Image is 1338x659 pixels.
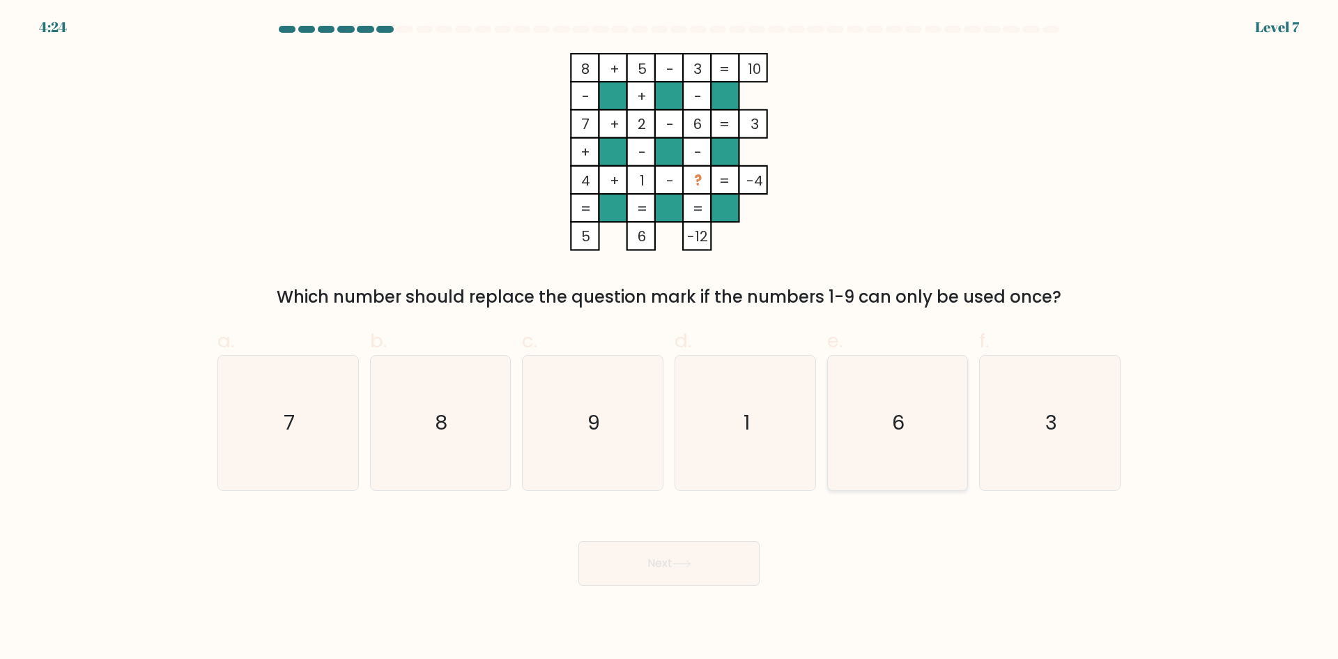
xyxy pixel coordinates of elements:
text: 6 [893,409,905,437]
text: 7 [284,409,295,437]
tspan: 3 [751,114,759,134]
text: 8 [436,409,448,437]
tspan: + [610,59,620,79]
tspan: = [580,199,591,218]
tspan: - [694,142,702,162]
tspan: 6 [638,227,646,246]
tspan: 7 [581,114,590,134]
tspan: 2 [638,114,646,134]
tspan: 8 [581,59,590,79]
tspan: 6 [693,114,702,134]
span: b. [370,327,387,354]
span: e. [827,327,843,354]
text: 9 [588,409,601,437]
tspan: - [638,142,646,162]
span: a. [217,327,234,354]
div: Which number should replace the question mark if the numbers 1-9 can only be used once? [226,285,1112,310]
tspan: -4 [746,171,763,190]
tspan: - [582,86,590,106]
tspan: + [610,171,620,190]
tspan: = [719,59,730,79]
tspan: = [719,171,730,190]
tspan: 10 [748,59,761,79]
tspan: = [693,199,703,218]
div: Level 7 [1255,17,1299,38]
tspan: 5 [638,59,647,79]
tspan: 5 [581,227,590,246]
tspan: ? [694,171,702,190]
tspan: - [666,171,674,190]
tspan: = [637,199,647,218]
tspan: - [666,59,674,79]
tspan: 3 [693,59,702,79]
tspan: + [610,114,620,134]
tspan: 1 [640,171,645,190]
tspan: + [637,86,647,106]
tspan: = [719,114,730,134]
div: 4:24 [39,17,67,38]
tspan: + [580,142,590,162]
button: Next [578,541,760,586]
tspan: 4 [581,171,590,190]
tspan: - [694,86,702,106]
tspan: -12 [687,227,708,246]
span: c. [522,327,537,354]
tspan: - [666,114,674,134]
text: 1 [744,409,750,437]
span: d. [675,327,691,354]
span: f. [979,327,989,354]
text: 3 [1045,409,1057,437]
